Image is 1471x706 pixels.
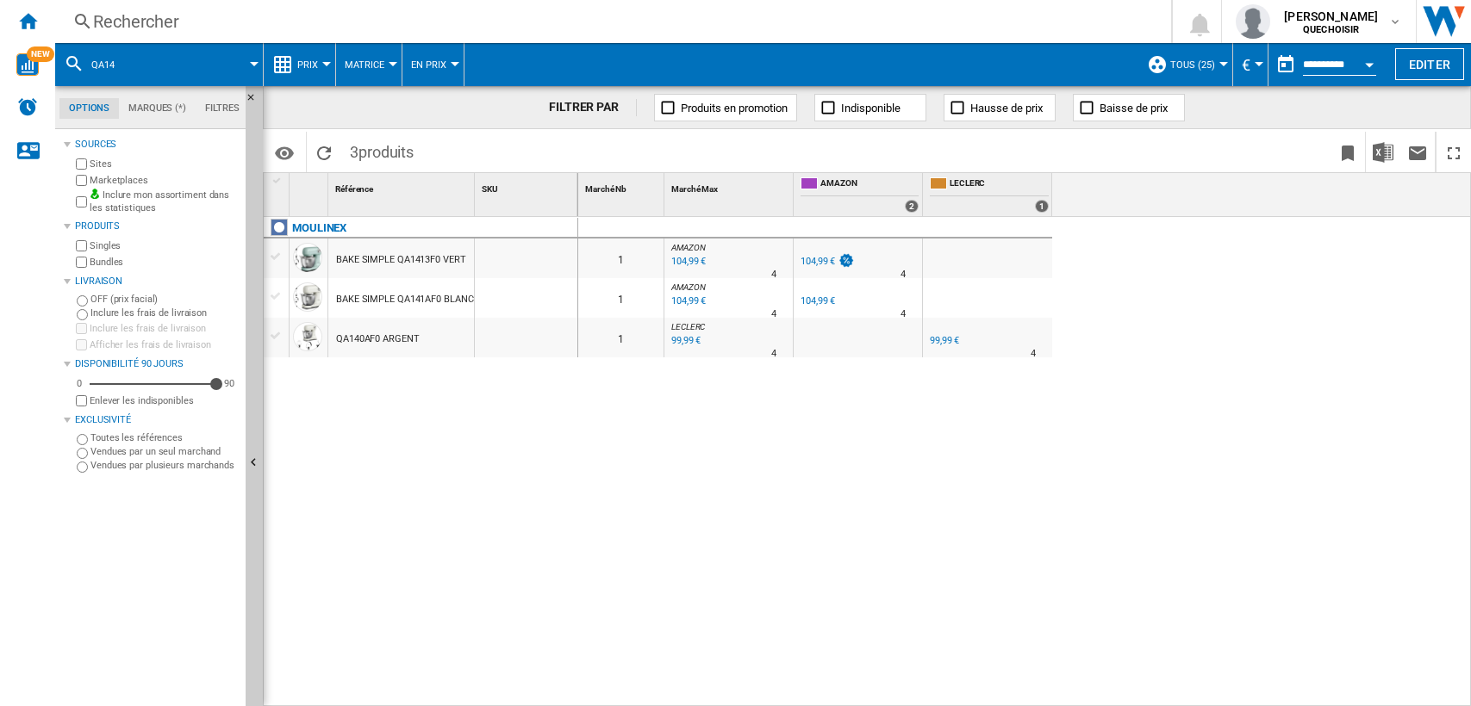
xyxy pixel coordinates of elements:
[90,338,239,351] label: Afficher les frais de livraison
[668,173,793,200] div: Sort None
[358,143,414,161] span: produits
[332,173,474,200] div: Sort None
[797,173,922,216] div: AMAZON 2 offers sold by AMAZON
[77,448,88,459] input: Vendues par un seul marchand
[669,332,701,350] div: Mise à jour : vendredi 10 octobre 2025 04:45
[75,220,239,233] div: Produits
[1147,43,1224,86] div: TOUS (25)
[901,266,906,283] div: Délai de livraison : 4 jours
[585,184,626,194] span: Marché Nb
[90,431,239,444] label: Toutes les références
[90,256,239,269] label: Bundles
[90,239,239,252] label: Singles
[1331,132,1365,172] button: Créer un favoris
[1233,43,1268,86] md-menu: Currency
[77,309,88,320] input: Inclure les frais de livraison
[90,459,239,472] label: Vendues par plusieurs marchands
[196,98,249,119] md-tab-item: Filtres
[582,173,664,200] div: Marché Nb Sort None
[1031,345,1036,362] div: Délai de livraison : 4 jours
[927,332,959,350] div: 99,99 €
[669,253,706,270] div: Mise à jour : vendredi 10 octobre 2025 03:50
[1437,132,1471,172] button: Plein écran
[1395,48,1464,80] button: Editer
[72,377,86,390] div: 0
[27,46,54,62] span: NEW
[345,59,384,71] span: Matrice
[905,200,919,213] div: 2 offers sold by AMAZON
[1366,132,1400,172] button: Télécharger au format Excel
[901,306,906,323] div: Délai de livraison : 4 jours
[671,243,705,252] span: AMAZON
[336,280,473,319] div: BAKE SIMPLE QA141AF0 BLANC
[91,59,115,71] span: qa14
[1170,59,1215,71] span: TOUS (25)
[1035,200,1049,213] div: 1 offers sold by LECLERC
[1236,4,1270,39] img: profile.jpg
[671,184,718,194] span: Marché Max
[77,434,88,445] input: Toutes les références
[293,173,327,200] div: Sort None
[478,173,577,200] div: SKU Sort None
[297,43,327,86] button: Prix
[90,189,239,215] label: Inclure mon assortiment dans les statistiques
[482,184,498,194] span: SKU
[76,257,87,268] input: Bundles
[267,137,302,168] button: Options
[59,98,119,119] md-tab-item: Options
[671,322,705,331] span: LECLERC
[341,132,422,168] span: 3
[1373,142,1393,163] img: excel-24x24.png
[1242,56,1250,74] span: €
[336,319,420,359] div: QA140AF0 ARGENT
[771,266,776,283] div: Délai de livraison : 4 jours
[1242,43,1259,86] button: €
[841,102,901,115] span: Indisponible
[336,240,466,280] div: BAKE SIMPLE QA1413F0 VERT
[1303,24,1359,35] b: QUECHOISIR
[119,98,196,119] md-tab-item: Marques (*)
[478,173,577,200] div: Sort None
[297,59,318,71] span: Prix
[292,218,346,238] div: Cliquez pour filtrer sur cette marque
[246,86,266,117] button: Masquer
[578,238,664,278] div: 1
[75,275,239,288] div: Livraison
[17,96,38,117] img: alerts-logo.svg
[90,394,239,407] label: Enlever les indisponibles
[578,278,664,318] div: 1
[771,345,776,362] div: Délai de livraison : 4 jours
[76,175,87,186] input: Marketplaces
[681,102,788,115] span: Produits en promotion
[820,177,919,192] span: AMAZON
[411,43,455,86] button: En Prix
[90,293,239,306] label: OFF (prix facial)
[930,335,959,346] div: 99,99 €
[838,253,855,268] img: promotionV3.png
[64,43,254,86] div: qa14
[220,377,239,390] div: 90
[90,174,239,187] label: Marketplaces
[1268,47,1303,82] button: md-calendar
[798,293,835,310] div: 104,99 €
[75,138,239,152] div: Sources
[272,43,327,86] div: Prix
[669,293,706,310] div: Mise à jour : vendredi 10 octobre 2025 03:50
[1284,8,1378,25] span: [PERSON_NAME]
[771,306,776,323] div: Délai de livraison : 4 jours
[345,43,393,86] button: Matrice
[90,322,239,335] label: Inclure les frais de livraison
[90,375,216,393] md-slider: Disponibilité
[77,461,88,473] input: Vendues par plusieurs marchands
[578,318,664,357] div: 1
[671,282,705,292] span: AMAZON
[944,94,1056,121] button: Hausse de prix
[814,94,926,121] button: Indisponible
[76,395,87,406] input: Afficher les frais de livraison
[90,445,239,458] label: Vendues par un seul marchand
[950,177,1049,192] span: LECLERC
[93,9,1126,34] div: Rechercher
[801,256,835,267] div: 104,99 €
